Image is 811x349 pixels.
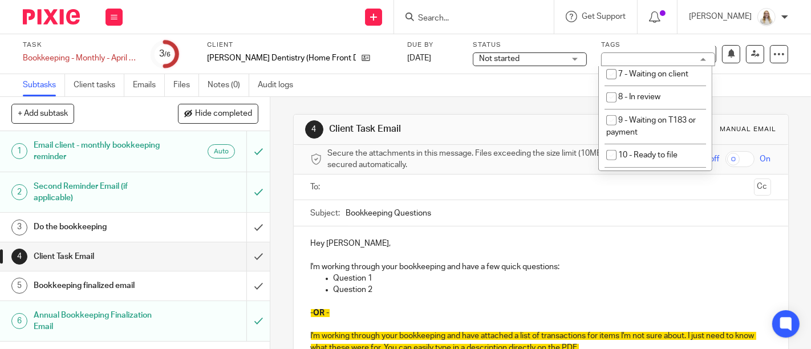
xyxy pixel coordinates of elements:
[11,184,27,200] div: 2
[195,109,252,119] span: Hide completed
[258,74,302,96] a: Audit logs
[34,178,168,207] h1: Second Reminder Email (if applicable)
[11,220,27,236] div: 3
[311,309,330,317] span: -OR -
[23,40,137,50] label: Task
[473,40,587,50] label: Status
[720,125,777,134] div: Manual email
[207,52,356,64] p: [PERSON_NAME] Dentistry (Home Front Dental)
[311,261,771,273] p: I'm working through your bookkeeping and have a few quick questions:
[159,47,171,60] div: 3
[178,104,258,123] button: Hide completed
[34,277,168,294] h1: Bookkeeping finalized email
[311,208,340,219] label: Subject:
[23,52,137,64] div: Bookkeeping - Monthly - April - July
[606,116,696,136] span: 9 - Waiting on T183 or payment
[11,143,27,159] div: 1
[208,74,249,96] a: Notes (0)
[74,74,124,96] a: Client tasks
[311,181,323,193] label: To:
[23,74,65,96] a: Subtasks
[618,93,660,101] span: 8 - In review
[164,51,171,58] small: /6
[173,74,199,96] a: Files
[754,178,771,196] button: Cc
[618,70,688,78] span: 7 - Waiting on client
[34,137,168,166] h1: Email client - monthly bookkeeping reminder
[618,151,678,159] span: 10 - Ready to file
[760,153,771,165] span: On
[407,54,431,62] span: [DATE]
[582,13,626,21] span: Get Support
[34,248,168,265] h1: Client Task Email
[11,313,27,329] div: 6
[23,9,80,25] img: Pixie
[11,278,27,294] div: 5
[329,123,565,135] h1: Client Task Email
[334,273,771,284] p: Question 1
[208,144,235,159] div: Auto
[479,55,520,63] span: Not started
[757,8,776,26] img: Headshot%2011-2024%20white%20background%20square%202.JPG
[689,11,752,22] p: [PERSON_NAME]
[11,104,74,123] button: + Add subtask
[305,120,323,139] div: 4
[407,40,459,50] label: Due by
[417,14,520,24] input: Search
[328,148,642,171] span: Secure the attachments in this message. Files exceeding the size limit (10MB) will be secured aut...
[207,40,393,50] label: Client
[34,218,168,236] h1: Do the bookkeeping
[133,74,165,96] a: Emails
[601,40,715,50] label: Tags
[684,153,720,165] span: Switch off
[311,238,771,249] p: Hey [PERSON_NAME],
[11,249,27,265] div: 4
[34,307,168,336] h1: Annual Bookkeeping Finalization Email
[334,284,771,295] p: Question 2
